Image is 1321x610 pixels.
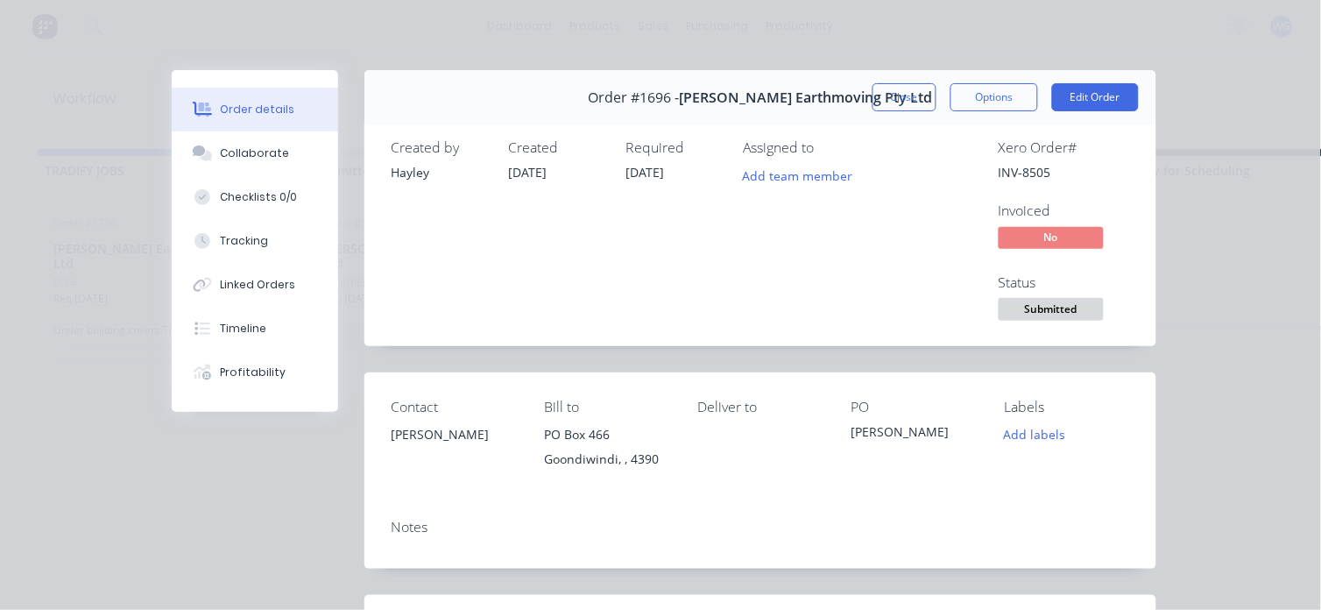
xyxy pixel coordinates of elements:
span: Submitted [999,298,1104,320]
div: Profitability [221,365,286,380]
div: Deliver to [697,399,823,415]
div: Labels [1005,399,1130,415]
div: Goondiwindi, , 4390 [544,447,669,472]
span: [DATE] [508,164,547,181]
button: Checklists 0/0 [172,175,338,219]
div: Notes [391,519,1130,536]
div: Checklists 0/0 [221,189,298,205]
span: [DATE] [625,164,664,181]
button: Tracking [172,219,338,263]
div: Xero Order # [999,139,1130,156]
div: Created by [391,139,487,156]
button: Submitted [999,298,1104,324]
div: Status [999,274,1130,291]
div: PO [851,399,977,415]
div: [PERSON_NAME] [391,422,516,447]
button: Add labels [995,422,1076,446]
div: PO Box 466Goondiwindi, , 4390 [544,422,669,479]
span: No [999,227,1104,249]
button: Close [872,83,936,111]
div: Hayley [391,163,487,181]
div: [PERSON_NAME] [851,422,977,447]
div: Order details [221,102,295,117]
div: Bill to [544,399,669,415]
div: Created [508,139,604,156]
button: Linked Orders [172,263,338,307]
button: Add team member [733,163,862,187]
button: Profitability [172,351,338,394]
button: Options [950,83,1038,111]
div: Tracking [221,233,269,249]
div: Collaborate [221,145,290,161]
button: Timeline [172,307,338,351]
div: Assigned to [743,139,918,156]
button: Order details [172,88,338,131]
button: Edit Order [1052,83,1139,111]
div: Required [625,139,722,156]
button: Collaborate [172,131,338,175]
div: Linked Orders [221,277,296,293]
button: Add team member [743,163,862,187]
div: [PERSON_NAME] [391,422,516,479]
span: Order #1696 - [589,89,680,106]
div: PO Box 466 [544,422,669,447]
div: Timeline [221,321,267,337]
div: Invoiced [999,202,1130,219]
div: Contact [391,399,516,415]
div: INV-8505 [999,163,1130,181]
span: [PERSON_NAME] Earthmoving Pty Ltd [680,89,933,106]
